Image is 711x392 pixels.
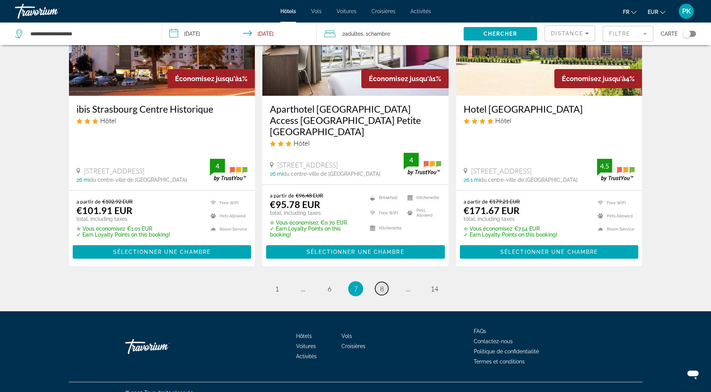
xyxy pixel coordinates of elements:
[371,8,395,14] a: Croisières
[296,353,317,359] a: Activités
[474,359,525,365] a: Termes et conditions
[162,23,316,45] button: Check-in date: Sep 20, 2025 Check-out date: Sep 21, 2025
[270,199,320,210] ins: €95.78 EUR
[345,31,363,37] span: Adultes
[406,285,410,293] span: ...
[15,2,90,21] a: Travorium
[296,192,323,199] del: €96.48 EUR
[168,69,255,88] div: 1%
[366,222,404,234] li: Kitchenette
[277,161,338,169] span: [STREET_ADDRESS]
[594,198,635,208] li: Free WiFi
[73,247,251,255] a: Sélectionner une chambre
[380,285,384,293] span: 8
[270,210,361,216] p: total, including taxes
[464,177,480,183] span: 26.1 mi
[681,362,705,386] iframe: Schaltfläche zum Öffnen des Messaging-Fensters
[293,139,310,147] span: Hôtel
[404,207,441,219] li: Pets Allowed
[342,29,363,39] span: 2
[76,205,132,216] ins: €101.91 EUR
[270,139,441,147] div: 3 star Hotel
[366,207,404,219] li: Free WiFi
[69,281,642,296] nav: Pagination
[76,216,170,222] p: total, including taxes
[317,23,464,45] button: Travelers: 2 adults, 0 children
[296,343,316,349] a: Voitures
[328,285,331,293] span: 6
[76,226,125,232] span: ✮ Vous économisez
[337,8,356,14] a: Voitures
[489,198,520,205] del: €179.21 EUR
[270,192,294,199] span: a partir de
[270,103,441,137] h3: Aparthotel [GEOGRAPHIC_DATA] Access [GEOGRAPHIC_DATA] Petite [GEOGRAPHIC_DATA]
[594,211,635,221] li: Pets Allowed
[266,247,445,255] a: Sélectionner une chambre
[551,30,583,36] span: Distance
[361,69,449,88] div: 1%
[341,343,365,349] a: Croisières
[363,29,390,39] span: , 1
[341,333,352,339] span: Vols
[471,167,531,175] span: [STREET_ADDRESS]
[464,116,635,125] div: 4 star Hotel
[474,338,513,344] a: Contactez-nous
[76,226,170,232] p: €1.01 EUR
[90,177,187,183] span: du centre-ville de [GEOGRAPHIC_DATA]
[623,6,636,17] button: Change language
[275,285,279,293] span: 1
[474,328,486,334] a: FAQs
[301,285,305,293] span: ...
[480,177,578,183] span: du centre-ville de [GEOGRAPHIC_DATA]
[460,245,639,259] button: Sélectionner une chambre
[76,198,100,205] span: a partir de
[597,161,612,170] div: 4.5
[404,155,419,164] div: 4
[100,116,116,125] span: Hôtel
[464,27,537,41] button: Chercher
[554,69,642,88] div: 4%
[677,3,696,19] button: User Menu
[296,333,312,339] a: Hôtels
[648,6,665,17] button: Change currency
[368,31,390,37] span: Chambre
[623,9,629,15] span: fr
[283,171,380,177] span: du centre-ville de [GEOGRAPHIC_DATA]
[354,285,358,293] span: 7
[113,249,211,255] span: Sélectionner une chambre
[266,245,445,259] button: Sélectionner une chambre
[500,249,598,255] span: Sélectionner une chambre
[311,8,322,14] a: Vols
[270,226,361,238] p: ✓ Earn Loyalty Points on this booking!
[207,211,247,221] li: Pets Allowed
[366,192,404,204] li: Breakfast
[464,103,635,115] a: Hotel [GEOGRAPHIC_DATA]
[404,153,441,175] img: trustyou-badge.svg
[474,348,539,354] a: Politique de confidentialité
[76,103,248,115] a: ibis Strasbourg Centre Historique
[410,8,431,14] a: Activités
[648,9,658,15] span: EUR
[682,8,691,15] span: PK
[207,198,247,208] li: Free WiFi
[551,29,589,38] mat-select: Sort by
[464,232,557,238] p: ✓ Earn Loyalty Points on this booking!
[464,226,512,232] span: ✮ Vous économisez
[102,198,133,205] del: €102.92 EUR
[270,171,283,177] span: 26 mi
[280,8,296,14] a: Hôtels
[84,167,144,175] span: [STREET_ADDRESS]
[210,161,225,170] div: 4
[678,30,696,37] button: Toggle map
[597,159,635,181] img: trustyou-badge.svg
